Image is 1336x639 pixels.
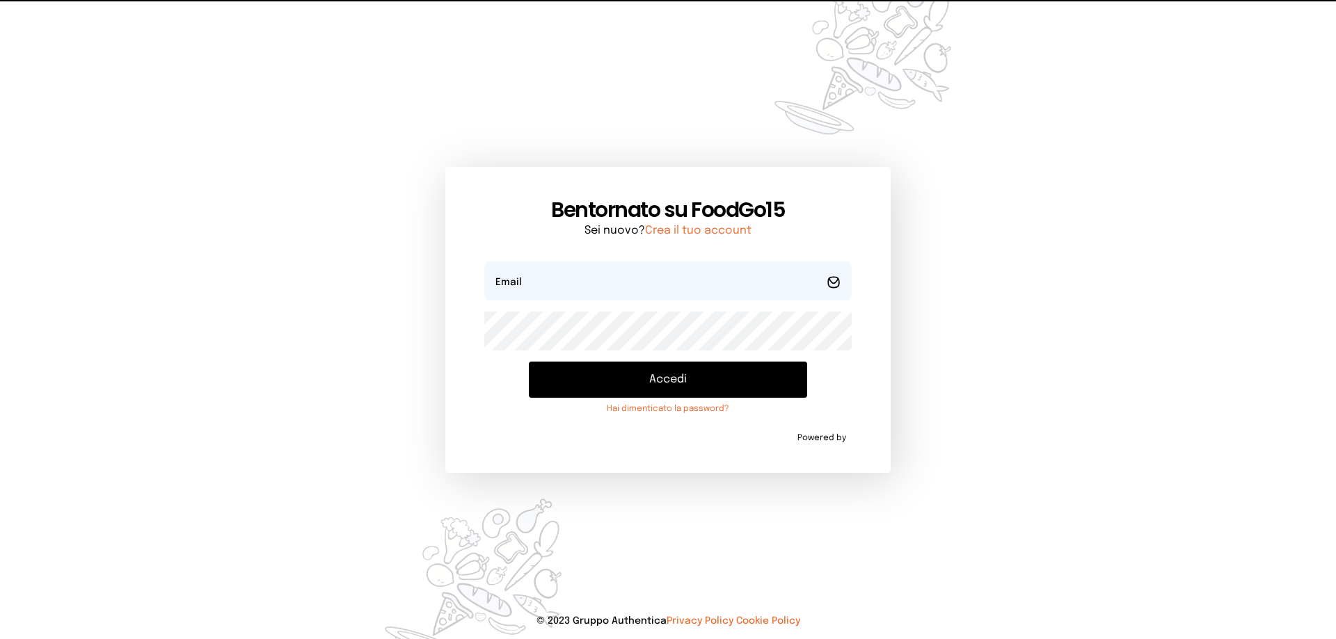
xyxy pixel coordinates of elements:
[529,362,807,398] button: Accedi
[22,614,1314,628] p: © 2023 Gruppo Authentica
[736,616,800,626] a: Cookie Policy
[529,403,807,414] a: Hai dimenticato la password?
[484,197,852,223] h1: Bentornato su FoodGo15
[797,432,846,444] span: Powered by
[484,223,852,239] p: Sei nuovo?
[667,616,733,626] a: Privacy Policy
[645,225,751,236] a: Crea il tuo account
